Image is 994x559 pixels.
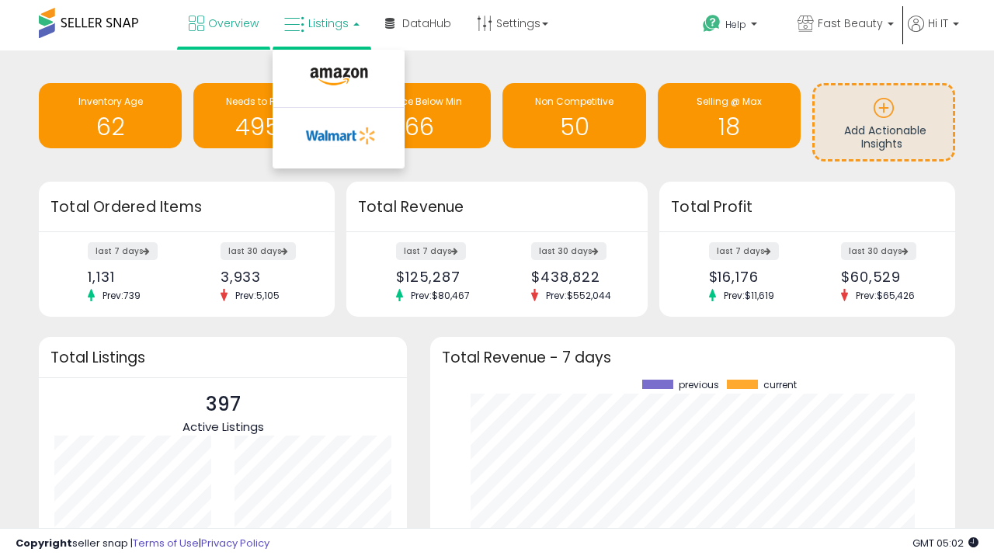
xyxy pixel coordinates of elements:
h3: Total Revenue [358,196,636,218]
div: 1,131 [88,269,175,285]
span: BB Price Below Min [377,95,462,108]
div: $60,529 [841,269,928,285]
h1: 66 [356,114,483,140]
span: current [763,380,797,391]
p: 397 [182,390,264,419]
a: Needs to Reprice 4956 [193,83,336,148]
span: Hi IT [928,16,948,31]
strong: Copyright [16,536,72,550]
span: Overview [208,16,259,31]
i: Get Help [702,14,721,33]
label: last 30 days [221,242,296,260]
a: Hi IT [908,16,959,50]
div: $125,287 [396,269,485,285]
span: 2025-10-13 05:02 GMT [912,536,978,550]
h3: Total Profit [671,196,944,218]
span: Prev: $80,467 [403,289,478,302]
a: Privacy Policy [201,536,269,550]
span: Non Competitive [535,95,613,108]
h1: 62 [47,114,174,140]
span: previous [679,380,719,391]
a: Selling @ Max 18 [658,83,801,148]
a: Inventory Age 62 [39,83,182,148]
label: last 30 days [841,242,916,260]
div: $438,822 [531,269,620,285]
label: last 7 days [709,242,779,260]
span: Prev: $65,426 [848,289,923,302]
span: Add Actionable Insights [844,123,926,152]
h3: Total Ordered Items [50,196,323,218]
h1: 50 [510,114,638,140]
div: 3,933 [221,269,308,285]
label: last 7 days [88,242,158,260]
label: last 30 days [531,242,606,260]
span: Prev: $552,044 [538,289,619,302]
span: Prev: $11,619 [716,289,782,302]
div: seller snap | | [16,536,269,551]
span: Prev: 739 [95,289,148,302]
h3: Total Revenue - 7 days [442,352,944,363]
a: BB Price Below Min 66 [348,83,491,148]
span: Fast Beauty [818,16,883,31]
span: Selling @ Max [697,95,762,108]
a: Non Competitive 50 [502,83,645,148]
h1: 18 [666,114,793,140]
span: DataHub [402,16,451,31]
a: Terms of Use [133,536,199,550]
div: $16,176 [709,269,796,285]
span: Inventory Age [78,95,143,108]
span: Help [725,18,746,31]
span: Needs to Reprice [226,95,304,108]
h1: 4956 [201,114,328,140]
span: Prev: 5,105 [228,289,287,302]
span: Listings [308,16,349,31]
h3: Total Listings [50,352,395,363]
span: Active Listings [182,418,264,435]
a: Help [690,2,784,50]
label: last 7 days [396,242,466,260]
a: Add Actionable Insights [815,85,953,159]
